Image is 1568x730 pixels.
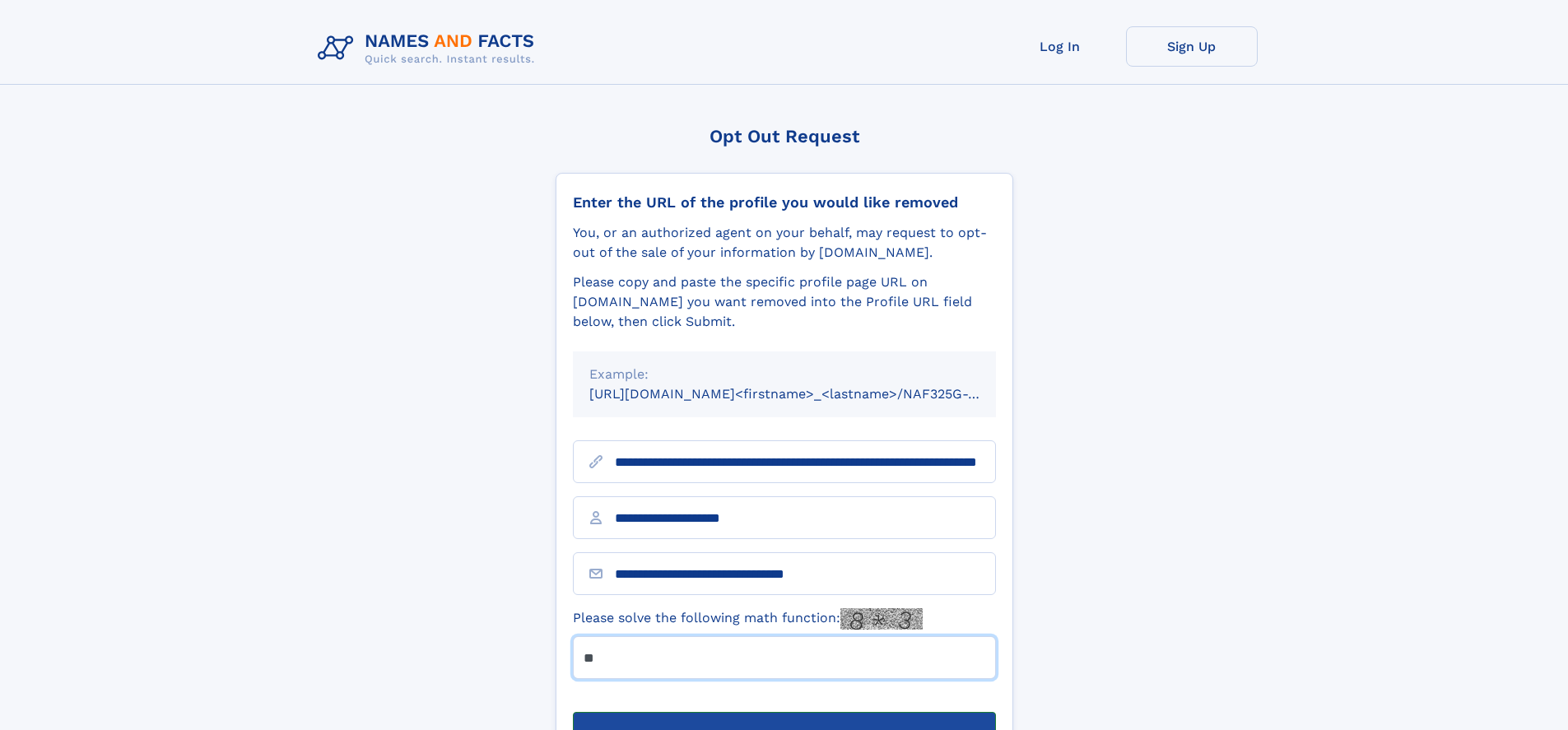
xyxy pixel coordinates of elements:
small: [URL][DOMAIN_NAME]<firstname>_<lastname>/NAF325G-xxxxxxxx [589,386,1027,402]
div: Enter the URL of the profile you would like removed [573,193,996,212]
div: You, or an authorized agent on your behalf, may request to opt-out of the sale of your informatio... [573,223,996,263]
img: Logo Names and Facts [311,26,548,71]
a: Sign Up [1126,26,1258,67]
div: Opt Out Request [556,126,1013,146]
a: Log In [994,26,1126,67]
div: Please copy and paste the specific profile page URL on [DOMAIN_NAME] you want removed into the Pr... [573,272,996,332]
label: Please solve the following math function: [573,608,923,630]
div: Example: [589,365,979,384]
